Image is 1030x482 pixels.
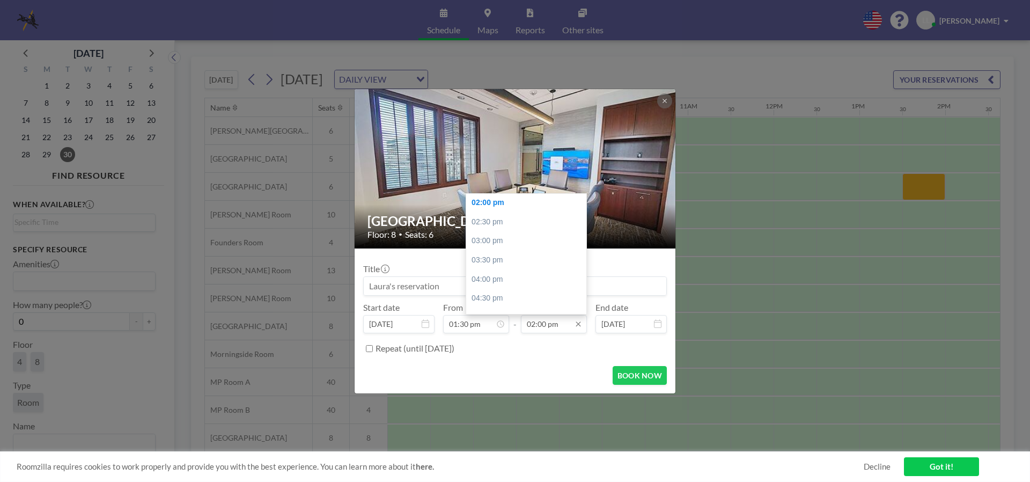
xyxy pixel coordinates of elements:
div: 02:00 pm [466,193,592,213]
button: BOOK NOW [613,366,667,385]
a: Got it! [904,457,979,476]
div: 04:00 pm [466,270,592,289]
div: 02:30 pm [466,213,592,232]
span: Seats: 6 [405,229,433,240]
span: - [513,306,517,330]
label: Start date [363,302,400,313]
a: here. [416,462,434,471]
input: Laura's reservation [364,277,666,295]
label: Title [363,264,388,274]
label: End date [595,302,628,313]
span: • [399,230,402,238]
div: 05:00 pm [466,308,592,327]
h2: [GEOGRAPHIC_DATA] [367,213,664,229]
div: 03:30 pm [466,251,592,270]
label: From [443,302,463,313]
span: Roomzilla requires cookies to work properly and provide you with the best experience. You can lea... [17,462,864,472]
label: Repeat (until [DATE]) [376,343,454,354]
a: Decline [864,462,891,472]
div: 03:00 pm [466,231,592,251]
img: 537.jpg [355,47,676,289]
span: Floor: 8 [367,229,396,240]
div: 04:30 pm [466,289,592,308]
